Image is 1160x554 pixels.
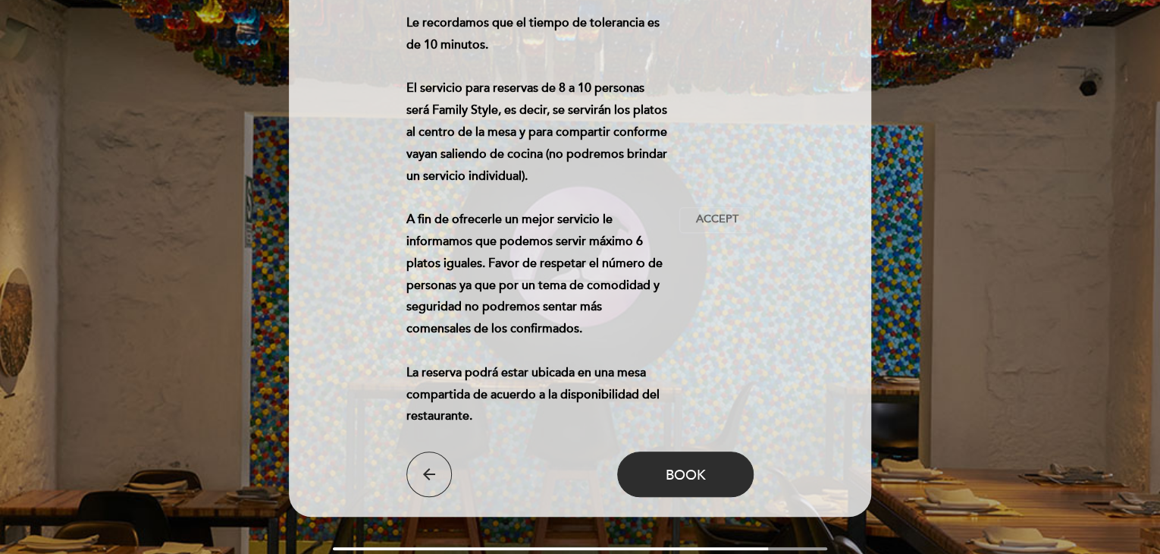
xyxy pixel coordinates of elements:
i: arrow_back [420,465,438,483]
button: arrow_back [406,452,452,497]
span: Book [666,466,706,483]
button: Book [617,452,754,497]
button: Accept [679,207,754,233]
span: Accept [695,212,738,228]
div: Le recordamos que el tiempo de tolerancia es de 10 minutos. El servicio para reservas de 8 a 10 p... [406,12,680,427]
